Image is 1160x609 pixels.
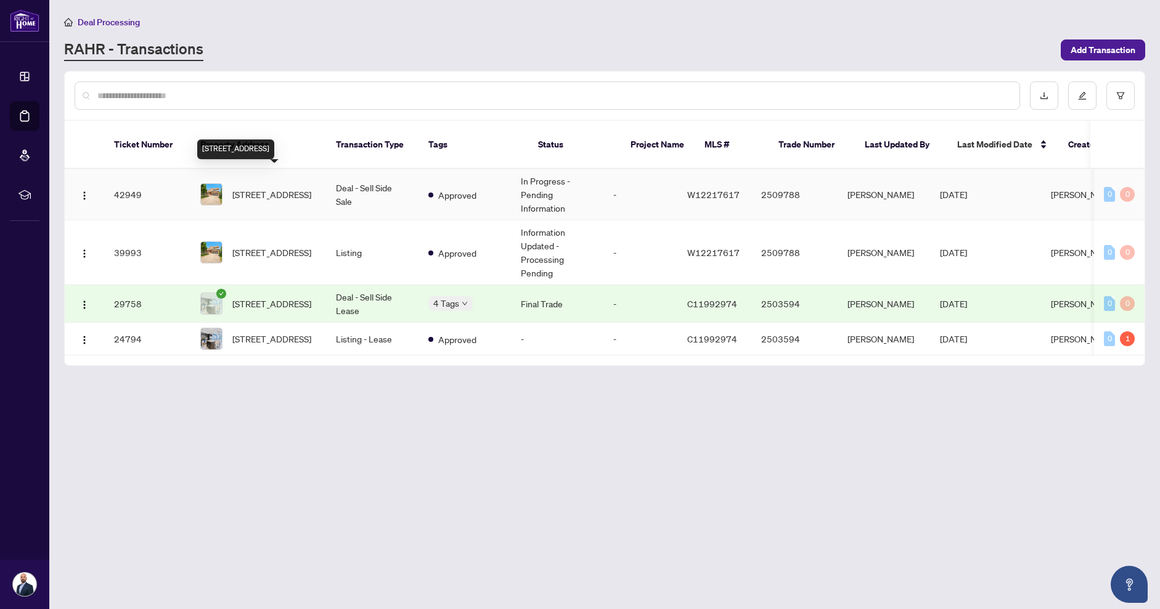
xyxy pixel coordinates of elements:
td: [PERSON_NAME] [838,285,930,323]
td: 2503594 [751,285,838,323]
button: Add Transaction [1061,39,1145,60]
span: 4 Tags [433,296,459,310]
span: C11992974 [687,333,737,344]
span: download [1040,91,1048,100]
button: Logo [75,294,94,313]
span: [DATE] [940,298,967,309]
div: 0 [1120,187,1135,202]
th: Tags [419,121,528,169]
img: Logo [80,335,89,345]
a: RAHR - Transactions [64,39,203,61]
td: Deal - Sell Side Sale [326,169,419,220]
span: [STREET_ADDRESS] [232,188,311,201]
th: Trade Number [769,121,855,169]
span: W12217617 [687,247,740,258]
td: Listing - Lease [326,323,419,355]
span: Approved [438,188,476,202]
span: [STREET_ADDRESS] [232,246,311,259]
div: 0 [1104,331,1115,346]
button: Open asap [1111,566,1148,603]
span: down [462,300,468,307]
span: [PERSON_NAME] [1051,247,1117,258]
span: [STREET_ADDRESS] [232,297,311,310]
th: Status [528,121,621,169]
span: Deal Processing [78,17,140,28]
th: Last Updated By [855,121,947,169]
td: Final Trade [511,285,603,323]
img: logo [10,9,39,32]
span: W12217617 [687,189,740,200]
td: - [603,220,677,285]
th: Ticket Number [104,121,190,169]
span: check-circle [216,289,226,299]
span: C11992974 [687,298,737,309]
button: Logo [75,242,94,262]
div: 1 [1120,331,1135,346]
th: Transaction Type [326,121,419,169]
th: Created By [1058,121,1132,169]
button: Logo [75,184,94,204]
span: [DATE] [940,333,967,344]
span: edit [1078,91,1087,100]
button: filter [1106,81,1135,110]
span: Last Modified Date [957,138,1032,151]
td: - [603,285,677,323]
th: Project Name [621,121,695,169]
img: Logo [80,191,89,201]
td: In Progress - Pending Information [511,169,603,220]
span: filter [1116,91,1125,100]
td: 29758 [104,285,190,323]
td: Listing [326,220,419,285]
img: thumbnail-img [201,328,222,349]
span: [PERSON_NAME] [1051,333,1117,344]
div: 0 [1104,187,1115,202]
img: thumbnail-img [201,184,222,205]
span: Add Transaction [1071,40,1135,60]
span: home [64,18,73,27]
img: Logo [80,249,89,259]
div: [STREET_ADDRESS] [197,139,274,159]
span: [DATE] [940,247,967,258]
div: 0 [1120,245,1135,260]
td: 24794 [104,323,190,355]
span: [PERSON_NAME] [1051,298,1117,309]
button: download [1030,81,1058,110]
img: thumbnail-img [201,293,222,314]
span: [DATE] [940,189,967,200]
button: edit [1068,81,1097,110]
img: Profile Icon [13,573,36,596]
div: 0 [1120,296,1135,311]
th: Property Address [190,121,326,169]
td: - [603,323,677,355]
img: Logo [80,300,89,310]
div: 0 [1104,296,1115,311]
td: 39993 [104,220,190,285]
td: 2509788 [751,169,838,220]
td: Deal - Sell Side Lease [326,285,419,323]
td: - [511,323,603,355]
div: 0 [1104,245,1115,260]
td: 42949 [104,169,190,220]
span: [STREET_ADDRESS] [232,332,311,346]
span: Approved [438,333,476,346]
span: Approved [438,246,476,260]
button: Logo [75,329,94,349]
th: MLS # [695,121,769,169]
td: 2509788 [751,220,838,285]
td: Information Updated - Processing Pending [511,220,603,285]
td: - [603,169,677,220]
td: 2503594 [751,323,838,355]
td: [PERSON_NAME] [838,169,930,220]
th: Last Modified Date [947,121,1058,169]
span: [PERSON_NAME] [1051,189,1117,200]
td: [PERSON_NAME] [838,323,930,355]
td: [PERSON_NAME] [838,220,930,285]
img: thumbnail-img [201,242,222,263]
